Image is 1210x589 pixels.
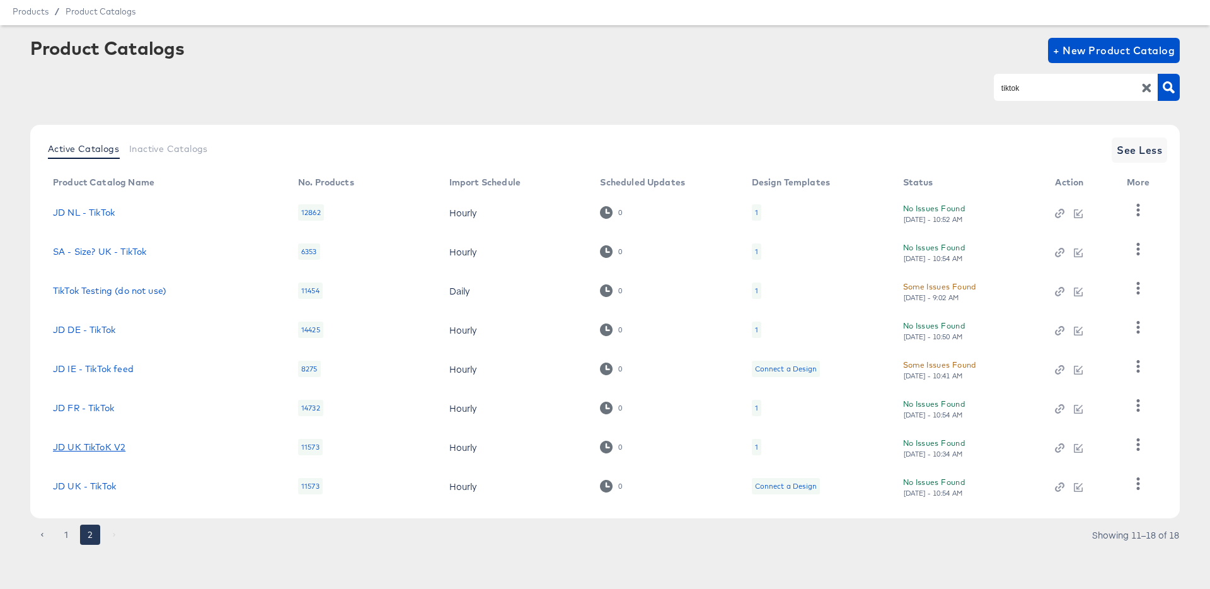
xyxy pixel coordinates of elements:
[903,293,960,302] div: [DATE] - 9:02 AM
[755,481,817,491] div: Connect a Design
[298,204,324,221] div: 12862
[56,525,76,545] button: Go to page 1
[1045,173,1117,193] th: Action
[439,310,591,349] td: Hourly
[129,144,208,154] span: Inactive Catalogs
[298,177,354,187] div: No. Products
[439,232,591,271] td: Hourly
[755,403,758,413] div: 1
[999,81,1133,95] input: Search Product Catalogs
[53,286,166,296] a: TikTok Testing (do not use)
[903,280,976,302] button: Some Issues Found[DATE] - 9:02 AM
[439,193,591,232] td: Hourly
[752,243,761,260] div: 1
[752,204,761,221] div: 1
[1048,38,1180,63] button: + New Product Catalog
[752,177,830,187] div: Design Templates
[298,322,323,338] div: 14425
[600,177,685,187] div: Scheduled Updates
[1112,137,1167,163] button: See Less
[53,481,116,491] a: JD UK - TikTok
[600,441,622,453] div: 0
[298,400,323,416] div: 14732
[600,480,622,492] div: 0
[53,364,134,374] a: JD IE - TikTok feed
[618,247,623,256] div: 0
[618,286,623,295] div: 0
[600,206,622,218] div: 0
[752,400,761,416] div: 1
[618,208,623,217] div: 0
[53,403,114,413] a: JD FR - TikTok
[53,177,154,187] div: Product Catalog Name
[752,478,820,494] div: Connect a Design
[32,525,52,545] button: Go to previous page
[903,280,976,293] div: Some Issues Found
[893,173,1046,193] th: Status
[903,358,976,380] button: Some Issues Found[DATE] - 10:41 AM
[439,349,591,388] td: Hourly
[618,325,623,334] div: 0
[755,247,758,257] div: 1
[755,364,817,374] div: Connect a Design
[298,361,321,377] div: 8275
[752,283,761,299] div: 1
[600,402,622,414] div: 0
[903,358,976,371] div: Some Issues Found
[755,286,758,296] div: 1
[618,364,623,373] div: 0
[439,388,591,428] td: Hourly
[30,38,184,58] div: Product Catalogs
[1092,530,1180,539] div: Showing 11–18 of 18
[48,144,119,154] span: Active Catalogs
[53,442,125,452] a: JD UK TikToK V2
[439,271,591,310] td: Daily
[298,439,323,455] div: 11573
[1117,173,1165,193] th: More
[1053,42,1175,59] span: + New Product Catalog
[903,371,964,380] div: [DATE] - 10:41 AM
[755,325,758,335] div: 1
[752,439,761,455] div: 1
[439,428,591,467] td: Hourly
[755,207,758,218] div: 1
[49,6,66,16] span: /
[1117,141,1162,159] span: See Less
[66,6,135,16] a: Product Catalogs
[53,247,146,257] a: SA - Size? UK - TikTok
[752,361,820,377] div: Connect a Design
[600,363,622,375] div: 0
[53,207,115,218] a: JD NL - TikTok
[752,322,761,338] div: 1
[298,478,323,494] div: 11573
[618,404,623,412] div: 0
[13,6,49,16] span: Products
[618,443,623,452] div: 0
[600,324,622,335] div: 0
[755,442,758,452] div: 1
[298,243,320,260] div: 6353
[53,325,115,335] a: JD DE - TikTok
[439,467,591,506] td: Hourly
[30,525,126,545] nav: pagination navigation
[618,482,623,491] div: 0
[600,284,622,296] div: 0
[449,177,521,187] div: Import Schedule
[80,525,100,545] button: page 2
[600,245,622,257] div: 0
[298,283,323,299] div: 11454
